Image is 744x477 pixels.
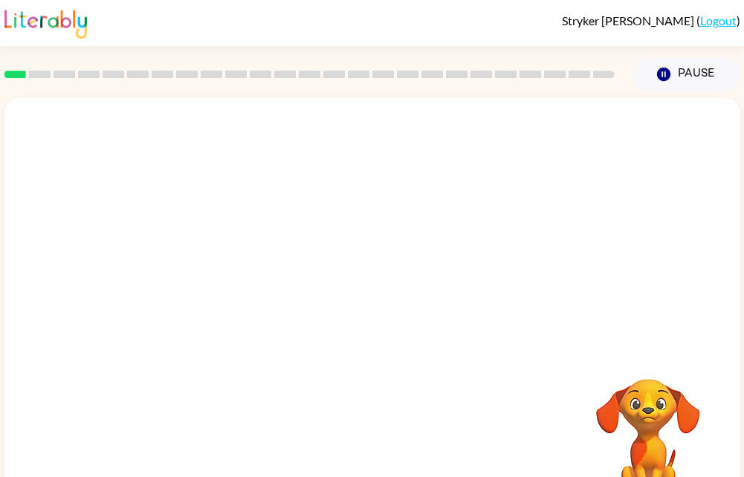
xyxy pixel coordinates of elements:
img: Literably [4,6,87,39]
a: Logout [700,13,737,27]
div: ( ) [562,13,740,27]
button: Pause [633,57,740,91]
span: Stryker [PERSON_NAME] [562,13,696,27]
